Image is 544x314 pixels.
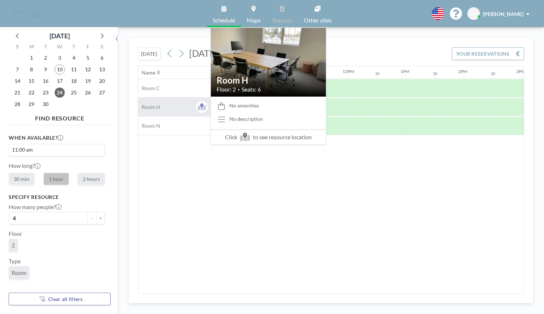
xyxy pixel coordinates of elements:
span: Saturday, September 6, 2025 [97,53,107,63]
span: Maps [247,17,261,23]
button: YOUR RESERVATIONS [452,47,524,60]
span: Click to see resource location [211,130,326,144]
h2: Room H [217,75,320,86]
span: Sunday, September 14, 2025 [12,76,22,86]
div: 1PM [400,69,409,74]
div: No description [229,116,263,122]
span: Saturday, September 27, 2025 [97,88,107,98]
input: Search for option [35,146,101,154]
span: Thursday, September 4, 2025 [69,53,79,63]
h3: Specify resource [9,194,105,200]
div: F [81,43,95,52]
div: M [25,43,39,52]
span: Thursday, September 25, 2025 [69,88,79,98]
label: 30 min [9,173,34,185]
span: Monday, September 22, 2025 [26,88,37,98]
span: Sunday, September 28, 2025 [12,99,22,109]
label: 2 hours [78,173,105,185]
span: Schedule [213,17,235,23]
span: Monday, September 29, 2025 [26,99,37,109]
span: Sunday, September 7, 2025 [12,64,22,75]
label: Type [9,258,21,265]
span: 11:00 am [10,146,34,153]
span: Wednesday, September 3, 2025 [55,53,65,63]
div: W [53,43,67,52]
span: Monday, September 15, 2025 [26,76,37,86]
button: [DATE] [138,47,161,60]
span: Tuesday, September 30, 2025 [41,99,51,109]
div: S [95,43,109,52]
span: Thursday, September 11, 2025 [69,64,79,75]
label: Name [9,285,24,292]
span: 2 [12,242,15,249]
span: • [238,87,240,92]
label: Floor [9,230,22,237]
label: 1 hour [44,173,69,185]
span: [DATE] [189,48,218,59]
span: Monday, September 1, 2025 [26,53,37,63]
span: Other sites [304,17,332,23]
div: Name [142,69,155,76]
span: Room N [138,123,160,129]
span: Saturday, September 20, 2025 [97,76,107,86]
img: resource-image [211,19,326,105]
button: - [88,212,96,224]
span: Tuesday, September 23, 2025 [41,88,51,98]
span: No amenities [229,102,259,109]
div: S [10,43,25,52]
div: 3PM [516,69,525,74]
span: Room H [138,104,160,110]
div: T [67,43,81,52]
label: How many people? [9,203,61,211]
span: KH [470,10,477,17]
div: 30 [375,71,379,76]
span: Monday, September 8, 2025 [26,64,37,75]
span: Friday, September 12, 2025 [83,64,93,75]
h4: FIND RESOURCE [9,112,111,122]
span: Wednesday, September 10, 2025 [55,64,65,75]
span: Floor: 2 [217,86,236,93]
span: Friday, September 19, 2025 [83,76,93,86]
div: 2PM [458,69,467,74]
div: Search for option [9,144,105,155]
button: + [96,212,105,224]
span: Friday, September 5, 2025 [83,53,93,63]
span: Tuesday, September 16, 2025 [41,76,51,86]
span: Room C [138,85,160,92]
span: Clear all filters [48,296,83,302]
span: Wednesday, September 17, 2025 [55,76,65,86]
div: T [39,43,53,52]
div: [DATE] [50,31,70,41]
img: organization-logo [12,7,46,21]
label: How long? [9,162,41,169]
span: Reports [272,17,292,23]
span: Seats: 6 [242,86,261,93]
div: 30 [433,71,437,76]
span: Room [12,269,26,276]
span: Wednesday, September 24, 2025 [55,88,65,98]
button: Clear all filters [9,293,111,305]
span: Tuesday, September 9, 2025 [41,64,51,75]
span: Sunday, September 21, 2025 [12,88,22,98]
span: Thursday, September 18, 2025 [69,76,79,86]
span: Friday, September 26, 2025 [83,88,93,98]
span: Saturday, September 13, 2025 [97,64,107,75]
span: [PERSON_NAME] [483,11,523,17]
div: 30 [491,71,495,76]
span: Tuesday, September 2, 2025 [41,53,51,63]
div: 12PM [343,69,354,74]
